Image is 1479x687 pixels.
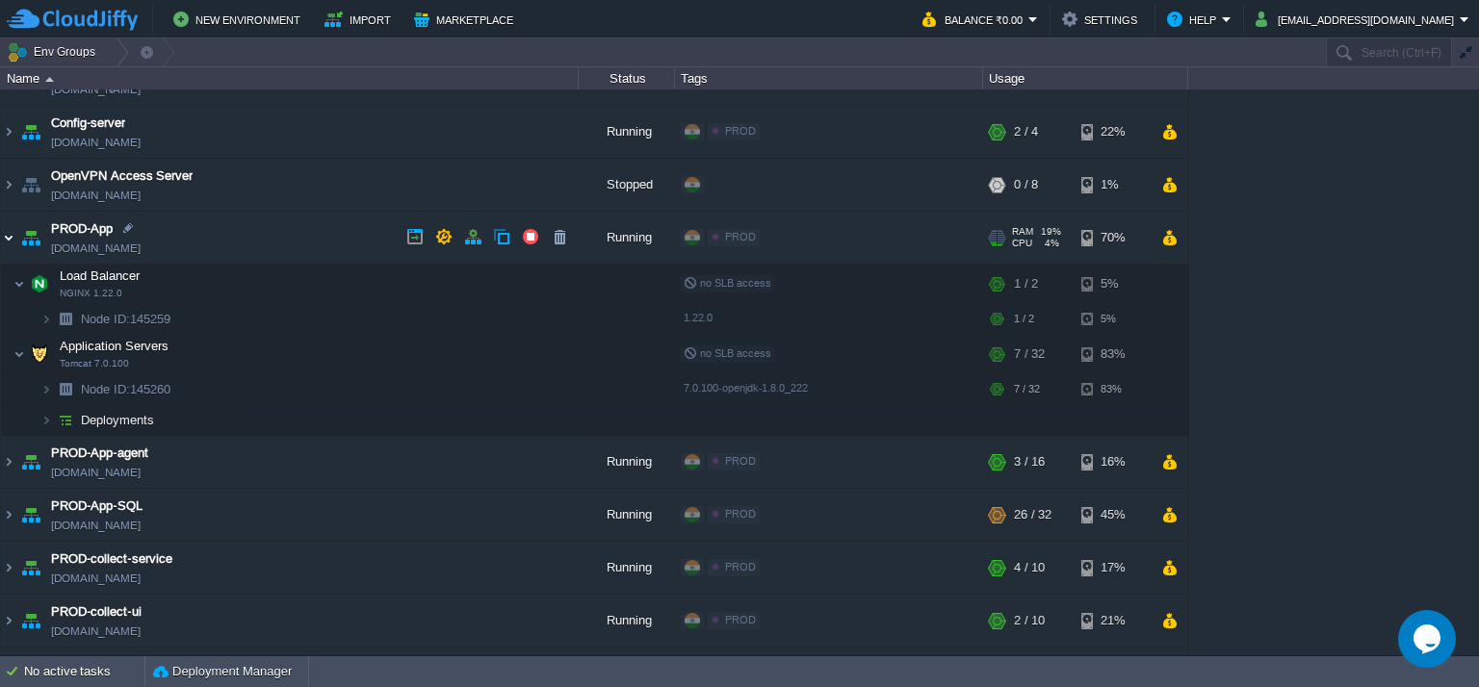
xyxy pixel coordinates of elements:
[1081,436,1144,488] div: 16%
[51,602,142,622] a: PROD-collect-ui
[1081,265,1144,303] div: 5%
[1,542,16,594] img: AMDAwAAAACH5BAEAAAAALAAAAAABAAEAAAICRAEAOw==
[1014,159,1038,211] div: 0 / 8
[52,374,79,404] img: AMDAwAAAACH5BAEAAAAALAAAAAABAAEAAAICRAEAOw==
[1012,238,1032,249] span: CPU
[7,8,138,32] img: CloudJiffy
[79,311,173,327] a: Node ID:145259
[684,312,713,323] span: 1.22.0
[684,382,808,394] span: 7.0.100-openjdk-1.8.0_222
[1014,542,1045,594] div: 4 / 10
[51,549,172,569] a: PROD-collect-service
[51,622,141,641] a: [DOMAIN_NAME]
[17,212,44,264] img: AMDAwAAAACH5BAEAAAAALAAAAAABAAEAAAICRAEAOw==
[7,38,102,65] button: Env Groups
[725,561,756,572] span: PROD
[922,8,1028,31] button: Balance ₹0.00
[51,239,141,258] a: [DOMAIN_NAME]
[725,231,756,242] span: PROD
[1,436,16,488] img: AMDAwAAAACH5BAEAAAAALAAAAAABAAEAAAICRAEAOw==
[51,463,141,482] a: [DOMAIN_NAME]
[1041,226,1061,238] span: 19%
[58,338,171,354] span: Application Servers
[579,436,675,488] div: Running
[1081,106,1144,158] div: 22%
[579,106,675,158] div: Running
[17,159,44,211] img: AMDAwAAAACH5BAEAAAAALAAAAAABAAEAAAICRAEAOw==
[60,288,122,299] span: NGINX 1.22.0
[579,159,675,211] div: Stopped
[579,212,675,264] div: Running
[51,133,141,152] a: [DOMAIN_NAME]
[684,347,771,359] span: no SLB access
[79,412,157,428] a: Deployments
[1014,265,1038,303] div: 1 / 2
[1081,374,1144,404] div: 83%
[51,114,125,133] a: Config-server
[1014,374,1040,404] div: 7 / 32
[40,304,52,334] img: AMDAwAAAACH5BAEAAAAALAAAAAABAAEAAAICRAEAOw==
[52,405,79,435] img: AMDAwAAAACH5BAEAAAAALAAAAAABAAEAAAICRAEAOw==
[58,268,143,283] a: Load BalancerNGINX 1.22.0
[153,662,292,681] button: Deployment Manager
[81,382,130,396] span: Node ID:
[1014,304,1034,334] div: 1 / 2
[51,219,113,239] a: PROD-App
[1081,595,1144,647] div: 21%
[51,516,141,535] span: [DOMAIN_NAME]
[1,595,16,647] img: AMDAwAAAACH5BAEAAAAALAAAAAABAAEAAAICRAEAOw==
[13,265,25,303] img: AMDAwAAAACH5BAEAAAAALAAAAAABAAEAAAICRAEAOw==
[173,8,306,31] button: New Environment
[51,80,141,99] span: [DOMAIN_NAME]
[1081,542,1144,594] div: 17%
[1062,8,1143,31] button: Settings
[2,67,578,89] div: Name
[17,436,44,488] img: AMDAwAAAACH5BAEAAAAALAAAAAABAAEAAAICRAEAOw==
[51,444,148,463] a: PROD-App-agent
[79,381,173,397] a: Node ID:145260
[579,595,675,647] div: Running
[40,405,52,435] img: AMDAwAAAACH5BAEAAAAALAAAAAABAAEAAAICRAEAOw==
[1012,226,1033,238] span: RAM
[40,374,52,404] img: AMDAwAAAACH5BAEAAAAALAAAAAABAAEAAAICRAEAOw==
[684,277,771,289] span: no SLB access
[579,542,675,594] div: Running
[1014,106,1038,158] div: 2 / 4
[580,67,674,89] div: Status
[52,304,79,334] img: AMDAwAAAACH5BAEAAAAALAAAAAABAAEAAAICRAEAOw==
[1,489,16,541] img: AMDAwAAAACH5BAEAAAAALAAAAAABAAEAAAICRAEAOw==
[579,489,675,541] div: Running
[58,339,171,353] a: Application ServersTomcat 7.0.100
[725,125,756,137] span: PROD
[79,381,173,397] span: 145260
[17,489,44,541] img: AMDAwAAAACH5BAEAAAAALAAAAAABAAEAAAICRAEAOw==
[51,186,141,205] a: [DOMAIN_NAME]
[324,8,397,31] button: Import
[60,358,129,369] span: Tomcat 7.0.100
[1014,436,1045,488] div: 3 / 16
[1081,489,1144,541] div: 45%
[1081,335,1144,373] div: 83%
[1014,489,1051,541] div: 26 / 32
[725,455,756,467] span: PROD
[17,542,44,594] img: AMDAwAAAACH5BAEAAAAALAAAAAABAAEAAAICRAEAOw==
[725,614,756,625] span: PROD
[51,569,141,588] a: [DOMAIN_NAME]
[1,159,16,211] img: AMDAwAAAACH5BAEAAAAALAAAAAABAAEAAAICRAEAOw==
[414,8,519,31] button: Marketplace
[1,212,16,264] img: AMDAwAAAACH5BAEAAAAALAAAAAABAAEAAAICRAEAOw==
[58,267,143,284] span: Load Balancer
[81,312,130,326] span: Node ID:
[1081,159,1144,211] div: 1%
[1,106,16,158] img: AMDAwAAAACH5BAEAAAAALAAAAAABAAEAAAICRAEAOw==
[984,67,1187,89] div: Usage
[26,265,53,303] img: AMDAwAAAACH5BAEAAAAALAAAAAABAAEAAAICRAEAOw==
[51,166,193,186] span: OpenVPN Access Server
[26,335,53,373] img: AMDAwAAAACH5BAEAAAAALAAAAAABAAEAAAICRAEAOw==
